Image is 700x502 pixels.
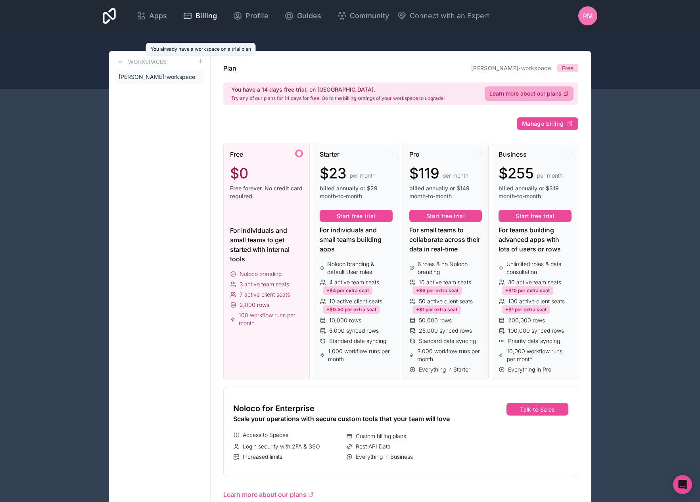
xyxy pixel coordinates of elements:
span: Unlimited roles & data consultation [506,260,572,276]
span: Standard data syncing [419,337,476,345]
span: 7 active client seats [240,291,290,299]
a: Billing [176,7,223,25]
a: Learn more about our plans [485,86,573,101]
span: billed annually or $149 month-to-month [409,184,482,200]
a: Guides [278,7,328,25]
span: Custom billing plans. [356,432,408,440]
span: 4 active team seats [329,278,379,286]
button: Connect with an Expert [397,10,489,21]
a: [PERSON_NAME]-workspace [471,65,551,71]
span: Standard data syncing [329,337,386,345]
a: Profile [226,7,275,25]
button: Start free trial [409,210,482,222]
span: Apps [149,10,167,21]
h1: Plan [223,63,236,73]
span: Noloco for Enterprise [233,403,315,414]
span: Pro [409,149,420,159]
span: 50 active client seats [419,297,473,305]
h2: You have a 14 days free trial, on [GEOGRAPHIC_DATA]. [231,86,445,94]
span: per month [350,172,376,180]
button: Start free trial [499,210,572,222]
span: Priority data syncing [508,337,560,345]
span: $255 [499,165,534,181]
h3: Workspaces [128,58,167,66]
a: Learn more about our plans [223,490,578,499]
span: $119 [409,165,439,181]
div: You already have a workspace on a trial plan [151,46,251,52]
span: 10,000 rows [329,316,361,324]
span: Community [350,10,389,21]
span: Profile [245,10,268,21]
span: Free forever. No credit card required. [230,184,303,200]
span: 200,000 rows [508,316,545,324]
div: For small teams to collaborate across their data in real-time [409,225,482,254]
div: Open Intercom Messenger [673,475,692,494]
span: billed annually or $319 month-to-month [499,184,572,200]
span: per month [537,172,563,180]
span: 2,000 rows [240,301,269,309]
span: Free [230,149,243,159]
span: 5,000 synced rows [329,327,379,335]
span: Business [499,149,527,159]
span: 100 active client seats [508,297,565,305]
span: 50,000 rows [419,316,452,324]
span: 100,000 synced rows [508,327,564,335]
div: +$10 per extra seat [502,286,553,295]
div: +$6 per extra seat [412,286,462,295]
span: Guides [297,10,321,21]
span: Login security with 2FA & SSO [243,443,320,450]
span: Learn more about our plans [489,90,562,98]
span: 3,000 workflow runs per month [417,347,482,363]
span: Connect with an Expert [410,10,489,21]
a: Apps [130,7,173,25]
button: Start free trial [320,210,393,222]
div: For individuals and small teams to get started with internal tools [230,226,303,264]
span: 25,000 synced rows [419,327,472,335]
span: Rest API Data [356,443,391,450]
span: 1,000 workflow runs per month [328,347,393,363]
span: Everything in Pro [508,366,551,374]
div: +$1 per extra seat [412,305,461,314]
span: Noloco branding & default User roles [327,260,393,276]
span: 6 roles & no Noloco branding [418,260,482,276]
div: +$4 per extra seat [323,286,372,295]
span: [PERSON_NAME]-workspace [119,73,195,81]
span: 100 workflow runs per month [239,311,303,327]
a: Community [331,7,395,25]
button: Manage billing [517,117,578,130]
div: Scale your operations with secure custom tools that your team will love [233,414,456,423]
p: Try any of our plans for 14 days for free. Go to the billing settings of your workspace to upgrade! [231,95,445,102]
span: billed annually or $29 month-to-month [320,184,393,200]
span: $0 [230,165,248,181]
span: 10,000 workflow runs per month [507,347,572,363]
span: Access to Spaces [243,431,288,439]
div: +$1 per extra seat [502,305,550,314]
span: 10 active client seats [329,297,382,305]
span: Free [562,64,573,72]
span: Increased limits [243,453,282,461]
span: Learn more about our plans [223,490,307,499]
button: Talk to Sales [506,403,568,416]
span: $23 [320,165,347,181]
span: Manage billing [522,120,564,127]
div: For teams building advanced apps with lots of users or rows [499,225,572,254]
div: +$0.50 per extra seat [323,305,380,314]
span: Everything in Starter [419,366,470,374]
span: per month [443,172,468,180]
span: Starter [320,149,339,159]
div: For individuals and small teams building apps [320,225,393,254]
span: Noloco branding [240,270,282,278]
span: Everything in Business [356,453,413,461]
span: 10 active team seats [419,278,471,286]
a: Workspaces [115,57,167,67]
span: RM [583,11,593,21]
span: 3 active team seats [240,280,289,288]
span: Billing [196,10,217,21]
span: 30 active team seats [508,278,561,286]
a: [PERSON_NAME]-workspace [115,70,204,84]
